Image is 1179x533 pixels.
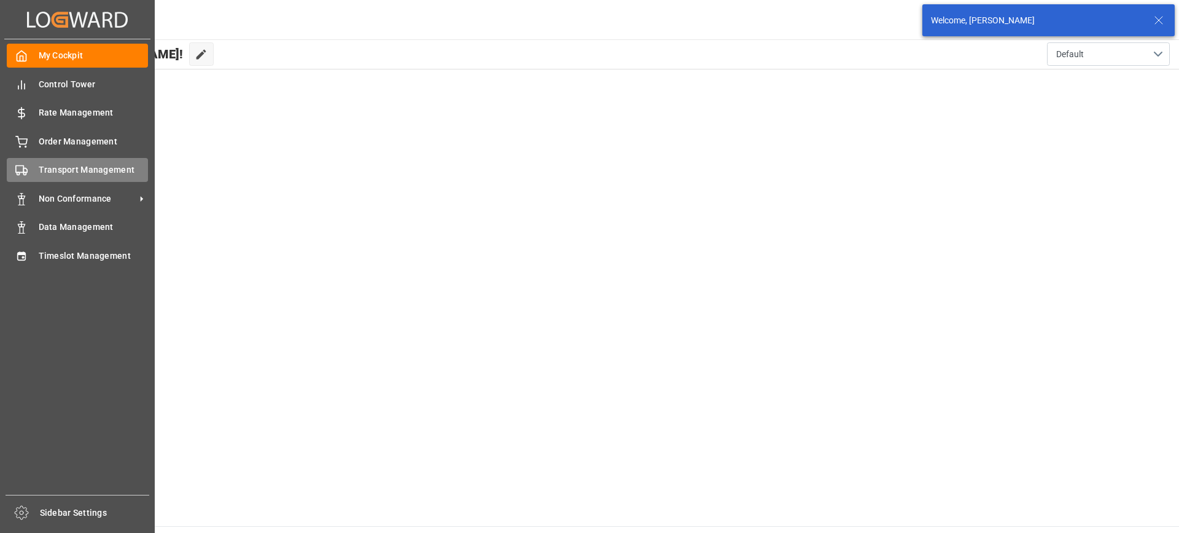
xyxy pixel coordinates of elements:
span: Hello [PERSON_NAME]! [51,42,183,66]
span: My Cockpit [39,49,149,62]
span: Default [1056,48,1084,61]
span: Transport Management [39,164,149,176]
span: Timeslot Management [39,250,149,263]
div: Welcome, [PERSON_NAME] [931,14,1142,27]
a: Data Management [7,215,148,239]
a: Rate Management [7,101,148,125]
span: Control Tower [39,78,149,91]
span: Data Management [39,221,149,234]
a: Transport Management [7,158,148,182]
button: open menu [1047,42,1170,66]
a: Control Tower [7,72,148,96]
span: Non Conformance [39,192,136,205]
span: Sidebar Settings [40,507,150,519]
a: Order Management [7,129,148,153]
span: Rate Management [39,106,149,119]
span: Order Management [39,135,149,148]
a: My Cockpit [7,44,148,68]
a: Timeslot Management [7,243,148,267]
